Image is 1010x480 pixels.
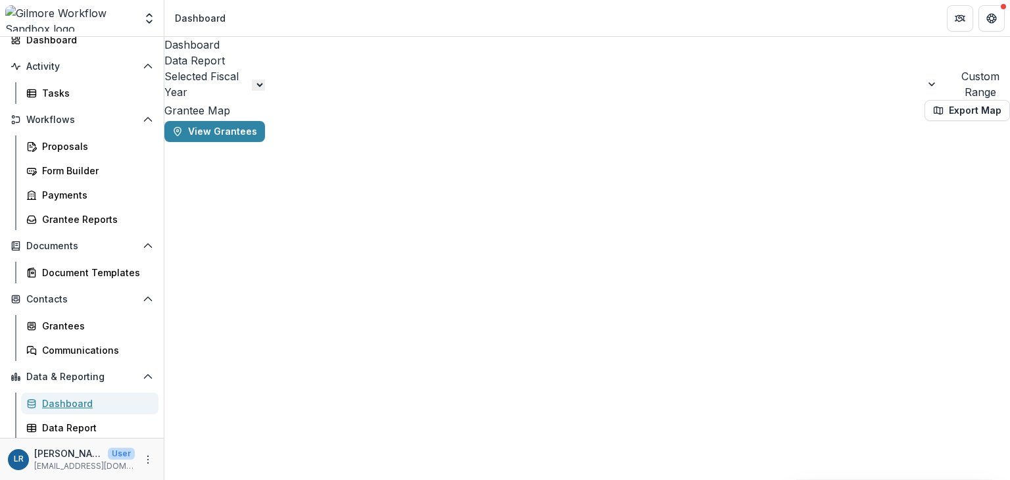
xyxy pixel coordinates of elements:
[21,184,158,206] a: Payments
[950,68,1010,100] button: Custom Range
[5,5,135,32] img: Gilmore Workflow Sandbox logo
[21,82,158,104] a: Tasks
[42,319,148,333] div: Grantees
[978,5,1005,32] button: Get Help
[21,262,158,283] a: Document Templates
[21,135,158,157] a: Proposals
[42,188,148,202] div: Payments
[175,11,226,25] div: Dashboard
[5,109,158,130] button: Open Workflows
[26,33,148,47] div: Dashboard
[5,366,158,387] button: Open Data & Reporting
[21,417,158,439] a: Data Report
[21,160,158,181] a: Form Builder
[164,53,1010,68] a: Data Report
[5,289,158,310] button: Open Contacts
[42,421,148,435] div: Data Report
[42,86,148,100] div: Tasks
[42,266,148,279] div: Document Templates
[140,452,156,468] button: More
[947,5,973,32] button: Partners
[26,372,137,383] span: Data & Reporting
[925,100,1010,121] button: Export Map
[14,455,24,464] div: Lindsay Rodriguez
[21,393,158,414] a: Dashboard
[164,103,230,118] h2: Grantee Map
[34,460,135,472] p: [EMAIL_ADDRESS][DOMAIN_NAME]
[164,37,1010,53] a: Dashboard
[26,61,137,72] span: Activity
[21,339,158,361] a: Communications
[5,235,158,256] button: Open Documents
[26,294,137,305] span: Contacts
[34,446,103,460] p: [PERSON_NAME]
[164,121,265,142] button: View Grantees
[42,212,148,226] div: Grantee Reports
[42,396,148,410] div: Dashboard
[170,9,231,28] nav: breadcrumb
[5,56,158,77] button: Open Activity
[164,68,247,100] span: Selected Fiscal Year
[140,5,158,32] button: Open entity switcher
[42,164,148,178] div: Form Builder
[26,241,137,252] span: Documents
[108,448,135,460] p: User
[21,315,158,337] a: Grantees
[42,139,148,153] div: Proposals
[5,29,158,51] a: Dashboard
[42,343,148,357] div: Communications
[26,114,137,126] span: Workflows
[21,208,158,230] a: Grantee Reports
